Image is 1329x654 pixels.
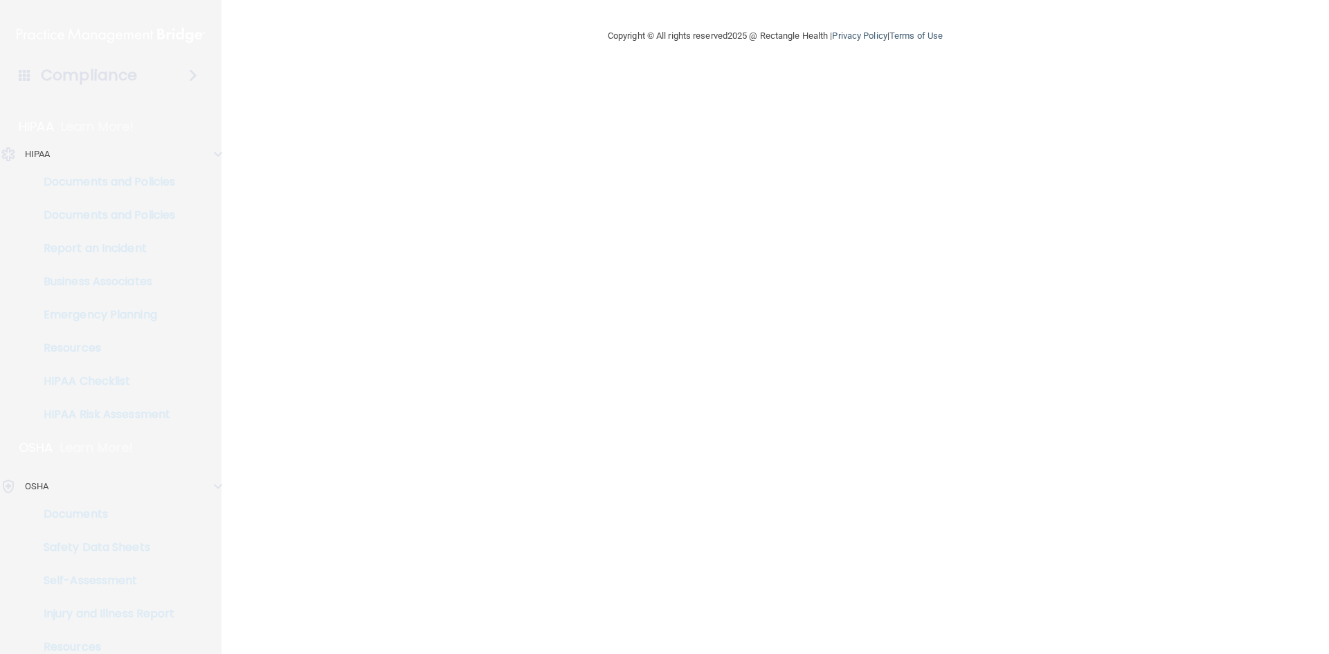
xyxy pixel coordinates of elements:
[9,541,198,554] p: Safety Data Sheets
[523,14,1028,58] div: Copyright © All rights reserved 2025 @ Rectangle Health | |
[19,439,53,456] p: OSHA
[9,208,198,222] p: Documents and Policies
[9,242,198,255] p: Report an Incident
[9,408,198,421] p: HIPAA Risk Assessment
[9,607,198,621] p: Injury and Illness Report
[9,374,198,388] p: HIPAA Checklist
[25,478,48,495] p: OSHA
[9,507,198,521] p: Documents
[19,118,54,135] p: HIPAA
[9,275,198,289] p: Business Associates
[9,175,198,189] p: Documents and Policies
[9,341,198,355] p: Resources
[25,146,51,163] p: HIPAA
[41,66,137,85] h4: Compliance
[60,439,134,456] p: Learn More!
[9,308,198,322] p: Emergency Planning
[9,640,198,654] p: Resources
[61,118,134,135] p: Learn More!
[889,30,943,41] a: Terms of Use
[17,21,205,49] img: PMB logo
[832,30,887,41] a: Privacy Policy
[9,574,198,588] p: Self-Assessment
